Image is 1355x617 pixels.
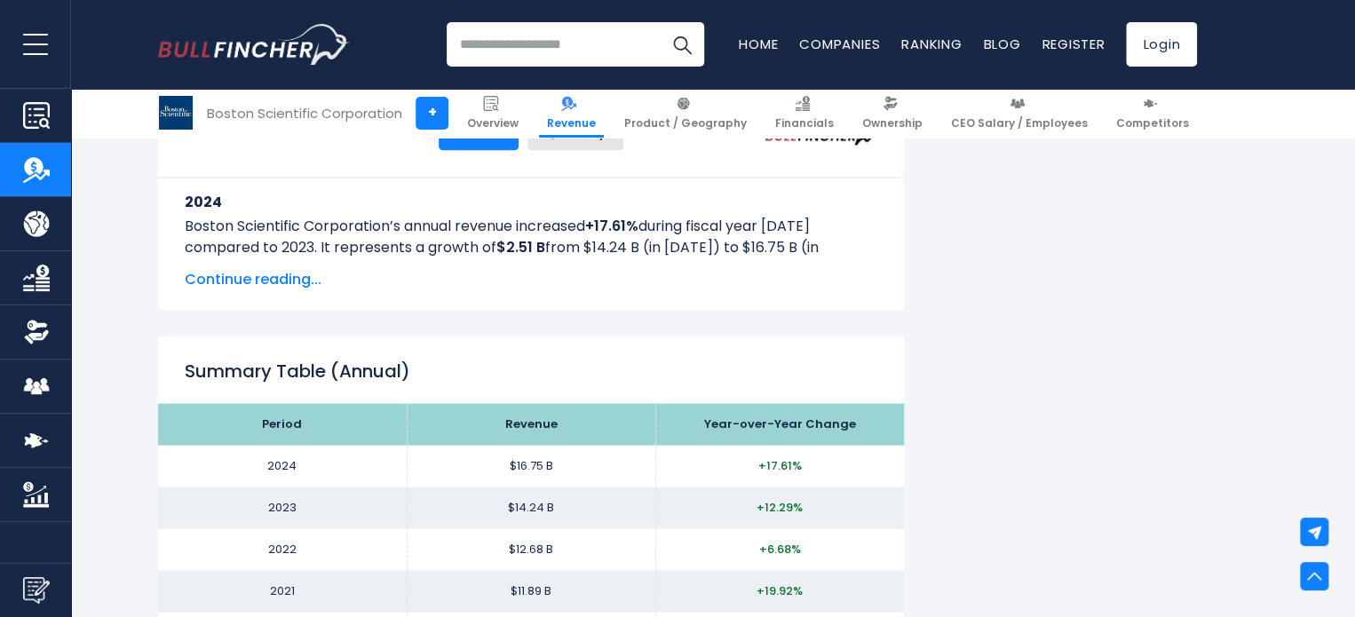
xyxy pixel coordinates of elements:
[951,116,1088,131] span: CEO Salary / Employees
[616,89,755,138] a: Product / Geography
[407,445,655,486] td: $16.75 B
[775,116,834,131] span: Financials
[757,498,803,515] span: +12.29%
[655,403,904,445] th: Year-over-Year Change
[158,486,407,528] td: 2023
[901,35,962,53] a: Ranking
[207,103,402,123] div: Boston Scientific Corporation
[759,540,801,557] span: +6.68%
[185,190,877,212] h3: 2024
[758,456,802,473] span: +17.61%
[158,24,349,65] a: Go to homepage
[185,268,877,289] span: Continue reading...
[854,89,931,138] a: Ownership
[416,97,448,130] a: +
[767,89,842,138] a: Financials
[158,403,407,445] th: Period
[407,528,655,570] td: $12.68 B
[757,581,803,598] span: +19.92%
[23,319,50,345] img: Ownership
[407,403,655,445] th: Revenue
[158,445,407,486] td: 2024
[158,570,407,612] td: 2021
[585,215,638,235] b: +17.61%
[739,35,778,53] a: Home
[1126,22,1197,67] a: Login
[496,236,545,257] b: $2.51 B
[1042,35,1105,53] a: Register
[799,35,880,53] a: Companies
[467,116,519,131] span: Overview
[185,357,877,384] h2: Summary Table (Annual)
[1108,89,1197,138] a: Competitors
[407,570,655,612] td: $11.89 B
[983,35,1020,53] a: Blog
[624,116,747,131] span: Product / Geography
[547,116,596,131] span: Revenue
[185,215,877,279] p: Boston Scientific Corporation’s annual revenue increased during fiscal year [DATE] compared to 20...
[1116,116,1189,131] span: Competitors
[862,116,923,131] span: Ownership
[407,486,655,528] td: $14.24 B
[158,24,350,65] img: Bullfincher logo
[539,89,604,138] a: Revenue
[158,528,407,570] td: 2022
[159,96,193,130] img: BSX logo
[660,22,704,67] button: Search
[943,89,1096,138] a: CEO Salary / Employees
[459,89,527,138] a: Overview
